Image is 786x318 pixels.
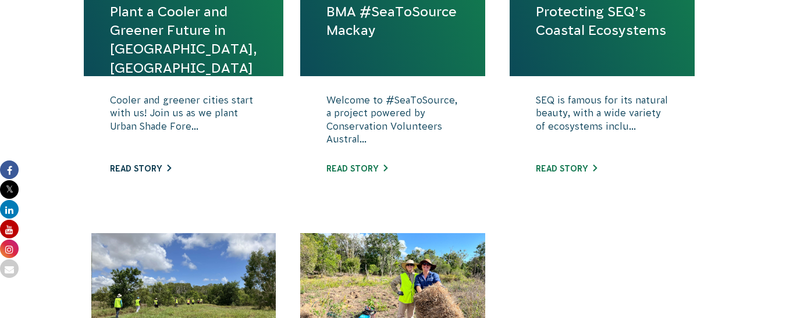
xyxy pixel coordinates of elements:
a: Read story [110,164,171,173]
a: Read story [326,164,387,173]
p: SEQ is famous for its natural beauty, with a wide variety of ecosystems inclu... [536,94,668,152]
a: Protecting SEQ’s Coastal Ecosystems [536,2,668,40]
p: Welcome to #SeaToSource, a project powered by Conservation Volunteers Austral... [326,94,459,152]
a: BMA #SeaToSource Mackay [326,2,459,40]
a: Read story [536,164,597,173]
p: Cooler and greener cities start with us! Join us as we plant Urban Shade Fore... [110,94,257,152]
a: Plant a Cooler and Greener Future in [GEOGRAPHIC_DATA], [GEOGRAPHIC_DATA] [110,2,257,77]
